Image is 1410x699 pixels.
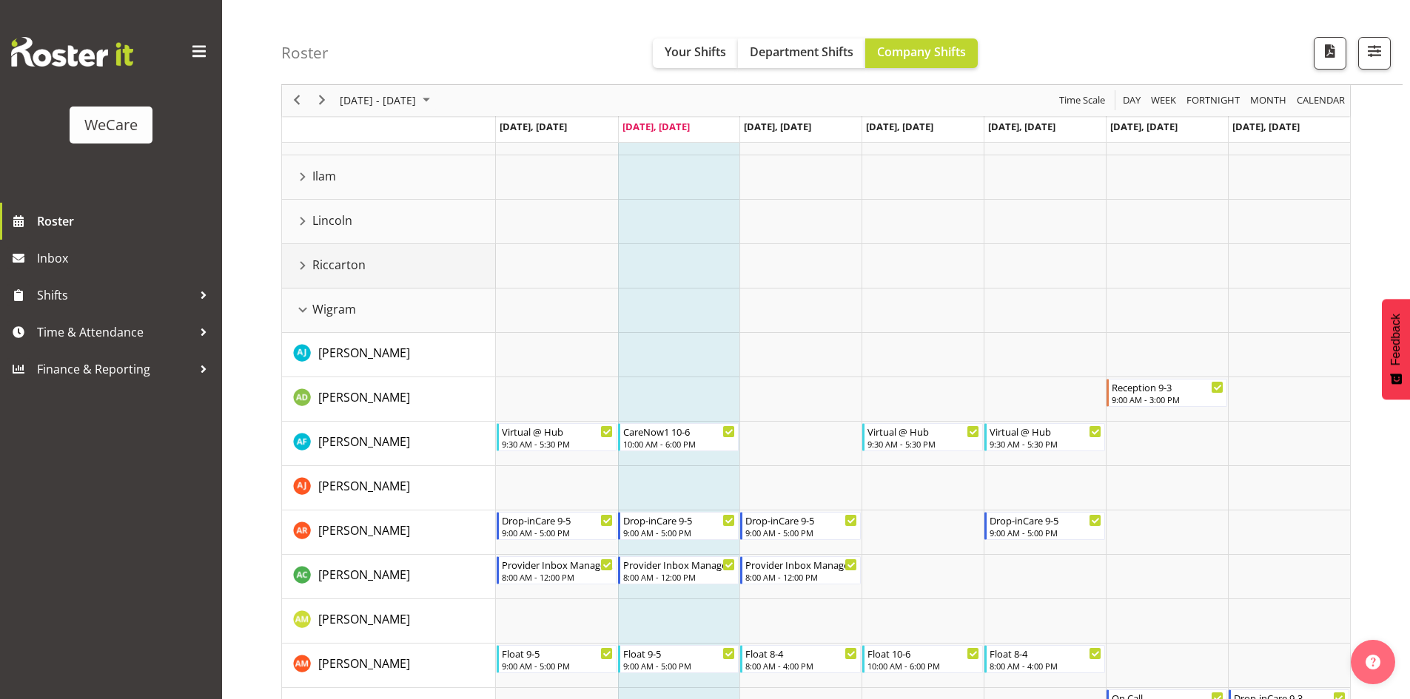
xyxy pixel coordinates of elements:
[318,344,410,362] a: [PERSON_NAME]
[318,611,410,627] span: [PERSON_NAME]
[497,645,617,673] div: Ashley Mendoza"s event - Float 9-5 Begin From Monday, August 11, 2025 at 9:00:00 AM GMT+12:00 End...
[745,513,857,527] div: Drop-inCare 9-5
[338,92,437,110] button: August 2025
[318,655,410,672] a: [PERSON_NAME]
[744,120,811,133] span: [DATE], [DATE]
[312,212,352,229] span: Lincoln
[988,120,1055,133] span: [DATE], [DATE]
[312,256,366,274] span: Riccarton
[502,571,614,583] div: 8:00 AM - 12:00 PM
[282,200,496,244] td: Lincoln resource
[318,566,410,584] a: [PERSON_NAME]
[282,466,496,510] td: Amy Johannsen resource
[502,513,614,527] div: Drop-inCare 9-5
[502,646,614,661] div: Float 9-5
[990,646,1101,661] div: Float 8-4
[665,44,726,60] span: Your Shifts
[623,660,735,672] div: 9:00 AM - 5:00 PM
[318,567,410,583] span: [PERSON_NAME]
[745,660,857,672] div: 8:00 AM - 4:00 PM
[282,510,496,555] td: Andrea Ramirez resource
[282,599,496,644] td: Antonia Mao resource
[745,527,857,538] div: 9:00 AM - 5:00 PM
[990,438,1101,450] div: 9:30 AM - 5:30 PM
[740,645,861,673] div: Ashley Mendoza"s event - Float 8-4 Begin From Wednesday, August 13, 2025 at 8:00:00 AM GMT+12:00 ...
[282,333,496,377] td: AJ Jones resource
[1389,314,1403,365] span: Feedback
[862,645,983,673] div: Ashley Mendoza"s event - Float 10-6 Begin From Thursday, August 14, 2025 at 10:00:00 AM GMT+12:00...
[984,645,1105,673] div: Ashley Mendoza"s event - Float 8-4 Begin From Friday, August 15, 2025 at 8:00:00 AM GMT+12:00 End...
[740,512,861,540] div: Andrea Ramirez"s event - Drop-inCare 9-5 Begin From Wednesday, August 13, 2025 at 9:00:00 AM GMT+...
[984,423,1105,451] div: Alex Ferguson"s event - Virtual @ Hub Begin From Friday, August 15, 2025 at 9:30:00 AM GMT+12:00 ...
[1185,92,1241,110] span: Fortnight
[750,44,853,60] span: Department Shifts
[502,438,614,450] div: 9:30 AM - 5:30 PM
[623,424,735,439] div: CareNow1 10-6
[623,438,735,450] div: 10:00 AM - 6:00 PM
[623,513,735,527] div: Drop-inCare 9-5
[37,321,192,343] span: Time & Attendance
[500,120,567,133] span: [DATE], [DATE]
[1149,92,1178,110] span: Week
[618,645,739,673] div: Ashley Mendoza"s event - Float 9-5 Begin From Tuesday, August 12, 2025 at 9:00:00 AM GMT+12:00 En...
[1232,120,1300,133] span: [DATE], [DATE]
[1249,92,1288,110] span: Month
[862,423,983,451] div: Alex Ferguson"s event - Virtual @ Hub Begin From Thursday, August 14, 2025 at 9:30:00 AM GMT+12:0...
[497,423,617,451] div: Alex Ferguson"s event - Virtual @ Hub Begin From Monday, August 11, 2025 at 9:30:00 AM GMT+12:00 ...
[318,433,410,450] a: [PERSON_NAME]
[1107,379,1227,407] div: Aleea Devenport"s event - Reception 9-3 Begin From Saturday, August 16, 2025 at 9:00:00 AM GMT+12...
[282,155,496,200] td: Ilam resource
[1149,92,1179,110] button: Timeline Week
[1314,37,1346,70] button: Download a PDF of the roster according to the set date range.
[287,92,307,110] button: Previous
[318,610,410,628] a: [PERSON_NAME]
[738,38,865,68] button: Department Shifts
[1295,92,1348,110] button: Month
[745,571,857,583] div: 8:00 AM - 12:00 PM
[990,513,1101,527] div: Drop-inCare 9-5
[312,167,336,185] span: Ilam
[618,512,739,540] div: Andrea Ramirez"s event - Drop-inCare 9-5 Begin From Tuesday, August 12, 2025 at 9:00:00 AM GMT+12...
[318,389,410,405] span: [PERSON_NAME]
[866,120,933,133] span: [DATE], [DATE]
[282,644,496,688] td: Ashley Mendoza resource
[281,44,329,61] h4: Roster
[653,38,738,68] button: Your Shifts
[1382,299,1410,399] button: Feedback - Show survey
[37,284,192,306] span: Shifts
[867,438,979,450] div: 9:30 AM - 5:30 PM
[497,512,617,540] div: Andrea Ramirez"s event - Drop-inCare 9-5 Begin From Monday, August 11, 2025 at 9:00:00 AM GMT+12:...
[867,424,979,439] div: Virtual @ Hub
[990,527,1101,538] div: 9:00 AM - 5:00 PM
[622,120,690,133] span: [DATE], [DATE]
[623,571,735,583] div: 8:00 AM - 12:00 PM
[1248,92,1289,110] button: Timeline Month
[745,557,857,572] div: Provider Inbox Management
[1121,92,1144,110] button: Timeline Day
[745,646,857,661] div: Float 8-4
[284,85,309,116] div: previous period
[318,345,410,361] span: [PERSON_NAME]
[1358,37,1391,70] button: Filter Shifts
[740,556,861,584] div: Andrew Casburn"s event - Provider Inbox Management Begin From Wednesday, August 13, 2025 at 8:00:...
[312,300,356,318] span: Wigram
[502,527,614,538] div: 9:00 AM - 5:00 PM
[338,92,417,110] span: [DATE] - [DATE]
[11,37,133,67] img: Rosterit website logo
[867,646,979,661] div: Float 10-6
[37,210,215,232] span: Roster
[318,477,410,495] a: [PERSON_NAME]
[623,557,735,572] div: Provider Inbox Management
[618,423,739,451] div: Alex Ferguson"s event - CareNow1 10-6 Begin From Tuesday, August 12, 2025 at 10:00:00 AM GMT+12:0...
[865,38,978,68] button: Company Shifts
[502,557,614,572] div: Provider Inbox Management
[37,247,215,269] span: Inbox
[282,288,496,333] td: Wigram resource
[312,92,332,110] button: Next
[1112,394,1223,405] div: 9:00 AM - 3:00 PM
[618,556,739,584] div: Andrew Casburn"s event - Provider Inbox Management Begin From Tuesday, August 12, 2025 at 8:00:00...
[84,114,138,136] div: WeCare
[309,85,335,116] div: next period
[318,521,410,539] a: [PERSON_NAME]
[282,244,496,288] td: Riccarton resource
